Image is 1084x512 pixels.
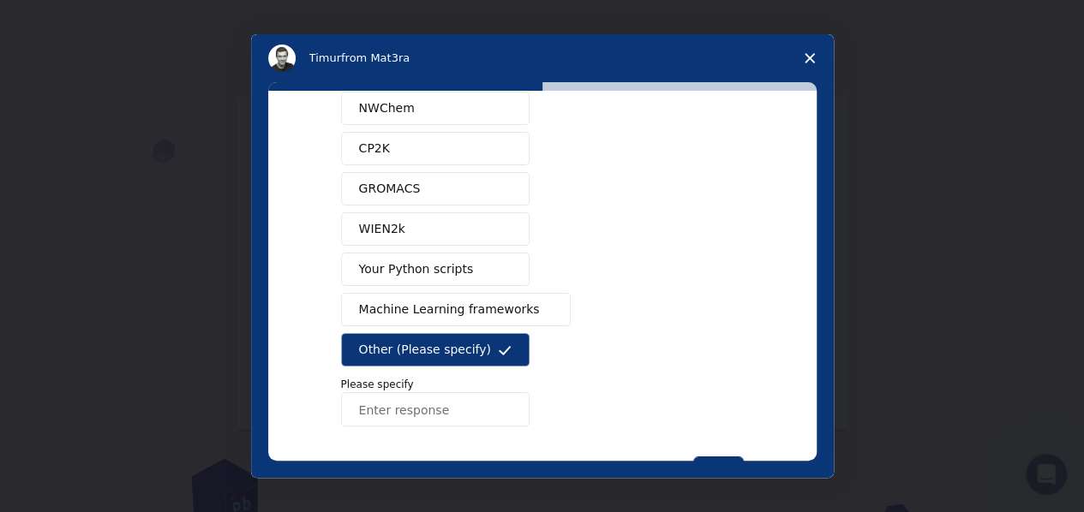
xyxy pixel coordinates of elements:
span: Machine Learning frameworks [359,301,540,319]
button: Next [693,456,744,485]
span: Close survey [786,34,834,82]
span: NWChem [359,99,415,117]
button: Other (Please specify) [341,333,530,366]
button: WIEN2k [341,212,530,246]
button: GROMACS [341,172,530,205]
button: CP2K [341,132,530,165]
button: Machine Learning frameworks [341,293,572,326]
span: Support [34,12,96,27]
span: Timur [309,51,341,64]
input: Enter response [341,392,530,426]
p: Please specify [341,377,744,392]
img: Profile image for Timur [268,45,296,72]
span: Your Python scripts [359,260,474,278]
span: CP2K [359,140,390,158]
button: NWChem [341,92,530,125]
span: WIEN2k [359,220,405,238]
button: Your Python scripts [341,253,530,286]
span: GROMACS [359,180,421,198]
span: from Mat3ra [341,51,410,64]
span: Other (Please specify) [359,341,491,359]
